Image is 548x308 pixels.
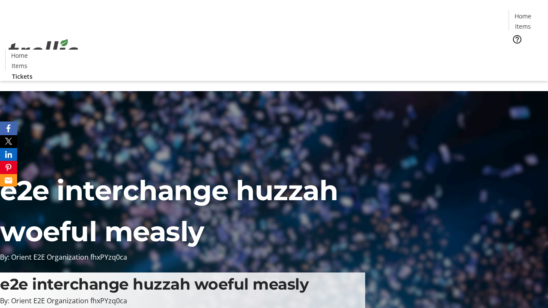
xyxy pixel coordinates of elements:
a: Items [6,61,33,70]
span: Tickets [515,50,536,59]
a: Home [6,51,33,60]
span: Home [11,51,28,60]
a: Tickets [509,50,543,59]
img: Orient E2E Organization fhxPYzq0ca's Logo [5,30,81,72]
button: Help [509,31,526,48]
span: Items [12,61,27,70]
a: Tickets [5,72,39,81]
span: Home [515,12,531,21]
a: Items [509,22,536,31]
span: Tickets [12,72,33,81]
a: Home [509,12,536,21]
span: Items [515,22,531,31]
